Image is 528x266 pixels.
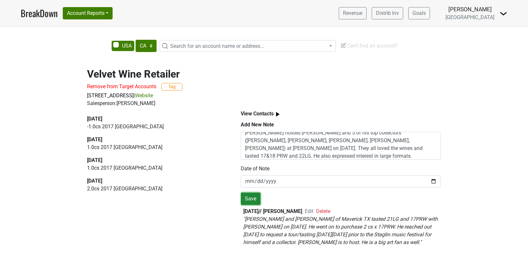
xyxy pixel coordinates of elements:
span: Delete [316,208,330,214]
button: Account Reports [63,7,113,19]
a: Revenue [339,7,367,19]
b: Add New Note [241,122,274,128]
p: | [87,92,441,100]
p: 1.0 cs 2017 [GEOGRAPHIC_DATA] [87,144,226,151]
img: Dropdown Menu [500,10,507,17]
b: [DATE] // [PERSON_NAME] [243,208,302,214]
button: Tag [161,83,182,90]
div: Salesperson: [PERSON_NAME] [87,100,441,107]
div: [PERSON_NAME] [445,5,494,14]
span: [GEOGRAPHIC_DATA] [445,14,494,20]
div: [DATE] [87,115,226,123]
span: Remove from Target Accounts [87,83,156,90]
img: arrow_right.svg [274,110,282,118]
label: Date of Note [241,165,269,173]
span: Edit [305,208,313,214]
a: Distrib Inv [372,7,403,19]
textarea: [PERSON_NAME] hosted [PERSON_NAME] and 5 of his top collectors ([PERSON_NAME], [PERSON_NAME], [PE... [241,132,441,160]
div: [DATE] [87,177,226,185]
p: 1.0 cs 2017 [GEOGRAPHIC_DATA] [87,164,226,172]
h2: Velvet Wine Retailer [87,68,441,80]
b: View Contacts [241,111,274,117]
button: Save [241,193,260,205]
em: " [PERSON_NAME] and [PERSON_NAME] of Maverick TX tasted 21LG and 17PRW with [PERSON_NAME] on [DAT... [243,216,438,245]
a: Website [135,92,153,99]
a: [STREET_ADDRESS] [87,92,134,99]
img: Edit [340,42,347,48]
span: Can't find an account? [340,43,398,49]
a: Goals [408,7,430,19]
div: [DATE] [87,136,226,144]
p: -1.0 cs 2017 [GEOGRAPHIC_DATA] [87,123,226,131]
div: [DATE] [87,156,226,164]
a: BreakDown [21,6,58,20]
span: Search for an account name or address... [170,43,264,49]
p: 2.0 cs 2017 [GEOGRAPHIC_DATA] [87,185,226,193]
